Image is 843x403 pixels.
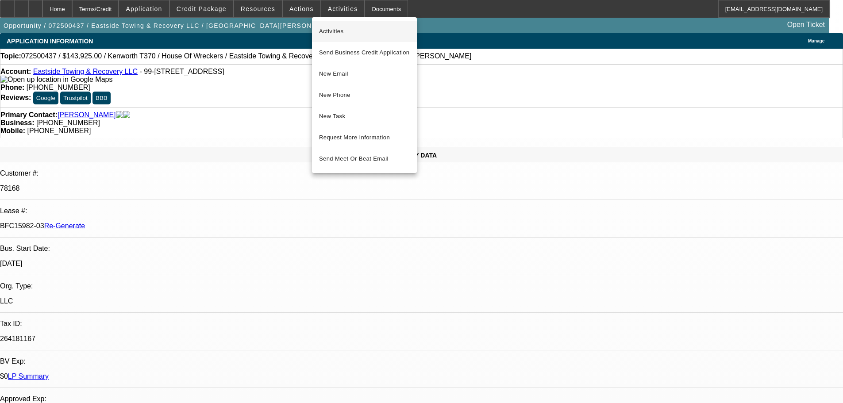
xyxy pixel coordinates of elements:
span: New Phone [319,90,410,100]
span: Activities [319,26,410,37]
span: New Task [319,111,410,122]
span: Send Meet Or Beat Email [319,154,410,164]
span: Request More Information [319,132,410,143]
span: Send Business Credit Application [319,47,410,58]
span: New Email [319,69,410,79]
